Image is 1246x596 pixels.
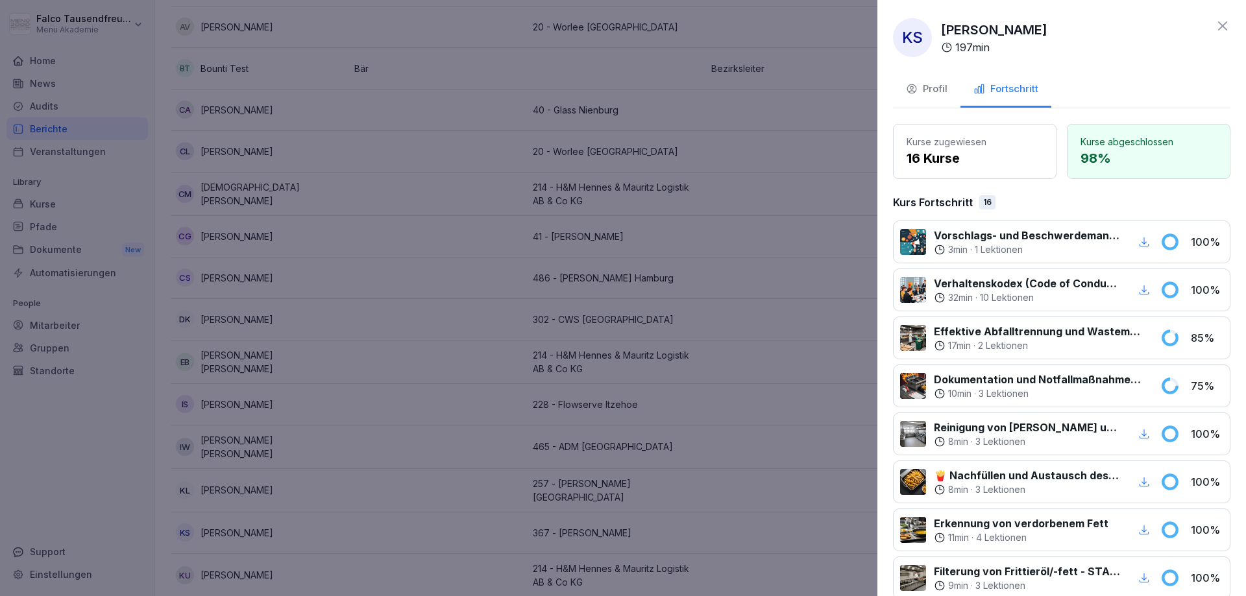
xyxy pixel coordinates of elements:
[948,387,971,400] p: 10 min
[979,387,1029,400] p: 3 Lektionen
[975,483,1025,496] p: 3 Lektionen
[907,135,1043,149] p: Kurse zugewiesen
[934,579,1120,592] div: ·
[948,339,971,352] p: 17 min
[948,435,968,448] p: 8 min
[1191,330,1223,346] p: 85 %
[1081,149,1217,168] p: 98 %
[934,387,1145,400] div: ·
[960,73,1051,108] button: Fortschritt
[948,291,973,304] p: 32 min
[934,483,1120,496] div: ·
[1191,570,1223,586] p: 100 %
[1191,522,1223,538] p: 100 %
[934,435,1120,448] div: ·
[941,20,1047,40] p: [PERSON_NAME]
[934,420,1120,435] p: Reinigung von [PERSON_NAME] und Dunstabzugshauben
[1191,426,1223,442] p: 100 %
[934,324,1145,339] p: Effektive Abfalltrennung und Wastemanagement im Catering
[975,579,1025,592] p: 3 Lektionen
[1081,135,1217,149] p: Kurse abgeschlossen
[978,339,1028,352] p: 2 Lektionen
[934,468,1120,483] p: 🍟 Nachfüllen und Austausch des Frittieröl/-fettes
[934,243,1120,256] div: ·
[980,291,1034,304] p: 10 Lektionen
[1191,474,1223,490] p: 100 %
[934,228,1120,243] p: Vorschlags- und Beschwerdemanagement bei Menü 2000
[1191,282,1223,298] p: 100 %
[906,82,947,97] div: Profil
[934,531,1108,544] div: ·
[893,195,973,210] p: Kurs Fortschritt
[955,40,990,55] p: 197 min
[948,243,968,256] p: 3 min
[934,564,1120,579] p: Filterung von Frittieröl/-fett - STANDARD ohne Vito
[979,195,996,209] div: 16
[934,516,1108,531] p: Erkennung von verdorbenem Fett
[975,435,1025,448] p: 3 Lektionen
[934,276,1120,291] p: Verhaltenskodex (Code of Conduct) Menü 2000
[1191,234,1223,250] p: 100 %
[934,339,1145,352] div: ·
[948,531,969,544] p: 11 min
[893,73,960,108] button: Profil
[948,483,968,496] p: 8 min
[893,18,932,57] div: KS
[973,82,1038,97] div: Fortschritt
[907,149,1043,168] p: 16 Kurse
[934,372,1145,387] p: Dokumentation und Notfallmaßnahmen bei Fritteusen
[975,243,1023,256] p: 1 Lektionen
[934,291,1120,304] div: ·
[1191,378,1223,394] p: 75 %
[976,531,1027,544] p: 4 Lektionen
[948,579,968,592] p: 9 min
